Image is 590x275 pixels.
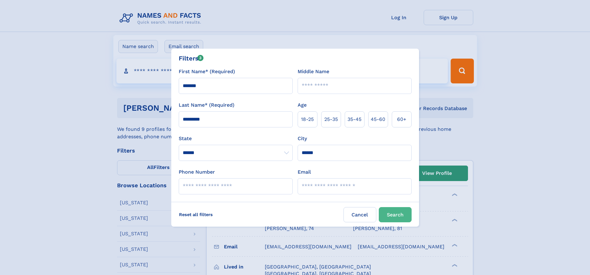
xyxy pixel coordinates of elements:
[379,207,412,222] button: Search
[179,68,235,75] label: First Name* (Required)
[298,168,311,176] label: Email
[301,116,314,123] span: 18‑25
[179,54,204,63] div: Filters
[179,135,293,142] label: State
[397,116,406,123] span: 60+
[347,116,361,123] span: 35‑45
[179,168,215,176] label: Phone Number
[371,116,385,123] span: 45‑60
[179,101,234,109] label: Last Name* (Required)
[324,116,338,123] span: 25‑35
[298,135,307,142] label: City
[343,207,376,222] label: Cancel
[298,68,329,75] label: Middle Name
[175,207,217,222] label: Reset all filters
[298,101,307,109] label: Age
